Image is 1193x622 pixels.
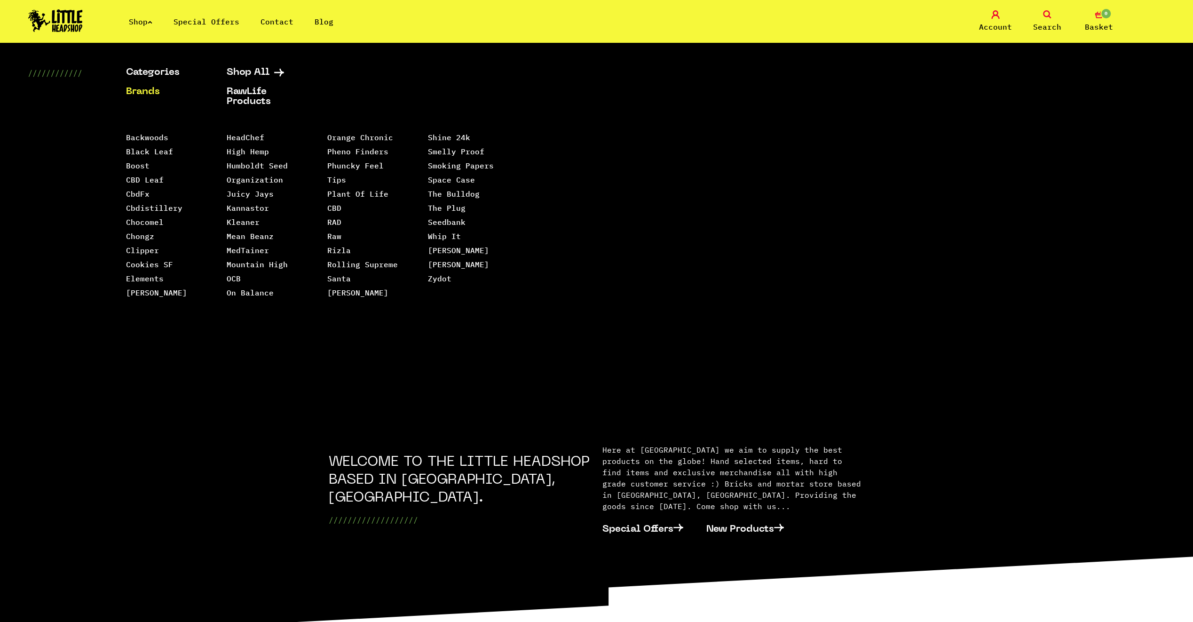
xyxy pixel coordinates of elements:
[428,203,466,227] a: The Plug Seedbank
[602,514,695,542] a: Special Offers
[126,217,164,227] a: Chocomel
[126,203,182,213] a: Cbdistillery
[227,231,274,241] a: Mean Beanz
[428,231,461,241] a: Whip It
[126,246,159,255] a: Clipper
[227,274,241,283] a: OCB
[227,203,269,213] a: Kannastor
[428,274,451,283] a: Zydot
[1085,21,1113,32] span: Basket
[126,68,203,78] a: Categories
[126,288,187,297] a: [PERSON_NAME]
[315,17,333,26] a: Blog
[327,217,341,227] a: RAD
[227,161,288,184] a: Humboldt Seed Organization
[126,161,150,170] a: Boost
[428,246,489,269] a: [PERSON_NAME] [PERSON_NAME]
[428,161,494,170] a: Smoking Papers
[126,133,168,142] a: Backwoods
[227,147,269,156] a: High Hemp
[126,189,150,199] a: CbdFx
[1024,10,1071,32] a: Search
[327,260,398,269] a: Rolling Supreme
[227,133,264,142] a: HeadChef
[261,17,293,26] a: Contact
[227,87,304,107] a: RawLife Products
[126,274,164,283] a: Elements
[174,17,239,26] a: Special Offers
[227,260,288,269] a: Mountain High
[227,189,274,199] a: Juicy Jays
[227,68,304,78] a: Shop All
[126,147,173,156] a: Black Leaf
[327,274,388,297] a: Santa [PERSON_NAME]
[126,175,164,184] a: CBD Leaf
[329,514,591,526] p: ///////////////////
[129,17,152,26] a: Shop
[327,147,388,156] a: Pheno Finders
[327,133,393,142] a: Orange Chronic
[1033,21,1061,32] span: Search
[428,175,475,184] a: Space Case
[428,133,470,142] a: Shine 24k
[126,87,203,97] a: Brands
[1075,10,1122,32] a: 0 Basket
[327,231,341,241] a: Raw
[227,288,274,297] a: On Balance
[706,514,796,542] a: New Products
[28,9,83,32] img: Little Head Shop Logo
[126,260,173,269] a: Cookies SF
[227,217,260,227] a: Kleaner
[126,231,154,241] a: Chongz
[329,454,591,507] h2: WELCOME TO THE LITTLE HEADSHOP BASED IN [GEOGRAPHIC_DATA], [GEOGRAPHIC_DATA].
[327,189,388,213] a: Plant Of Life CBD
[979,21,1012,32] span: Account
[428,189,480,199] a: The Bulldog
[227,246,269,255] a: MedTainer
[327,161,384,184] a: Phuncky Feel Tips
[428,147,484,156] a: Smelly Proof
[327,246,351,255] a: Rizla
[602,444,865,512] p: Here at [GEOGRAPHIC_DATA] we aim to supply the best products on the globe! Hand selected items, h...
[1100,8,1112,19] span: 0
